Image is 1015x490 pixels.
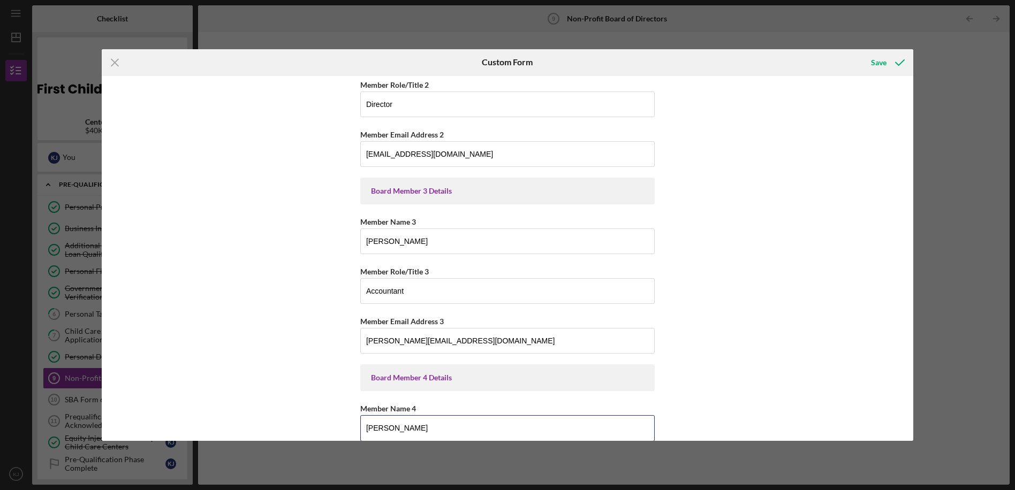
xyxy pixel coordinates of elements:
[482,57,533,67] h6: Custom Form
[360,217,416,226] label: Member Name 3
[360,404,416,413] label: Member Name 4
[871,52,887,73] div: Save
[371,187,644,195] div: Board Member 3 Details
[360,130,444,139] label: Member Email Address 2
[860,52,913,73] button: Save
[360,267,429,276] label: Member Role/Title 3
[360,80,429,89] label: Member Role/Title 2
[371,373,644,382] div: Board Member 4 Details
[360,317,444,326] label: Member Email Address 3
